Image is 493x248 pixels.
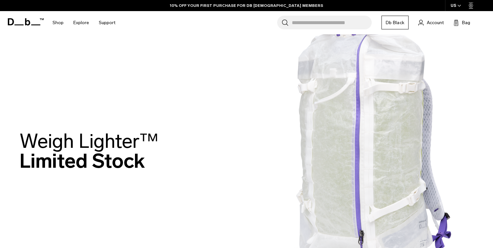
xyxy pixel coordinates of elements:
nav: Main Navigation [48,11,120,34]
span: Weigh Lighter™ [20,129,158,153]
h2: Limited Stock [20,131,158,171]
a: Db Black [381,16,409,29]
span: Bag [462,19,470,26]
a: Explore [73,11,89,34]
span: Account [427,19,444,26]
a: 10% OFF YOUR FIRST PURCHASE FOR DB [DEMOGRAPHIC_DATA] MEMBERS [170,3,323,8]
button: Bag [454,19,470,26]
a: Shop [52,11,64,34]
a: Support [99,11,115,34]
a: Account [418,19,444,26]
